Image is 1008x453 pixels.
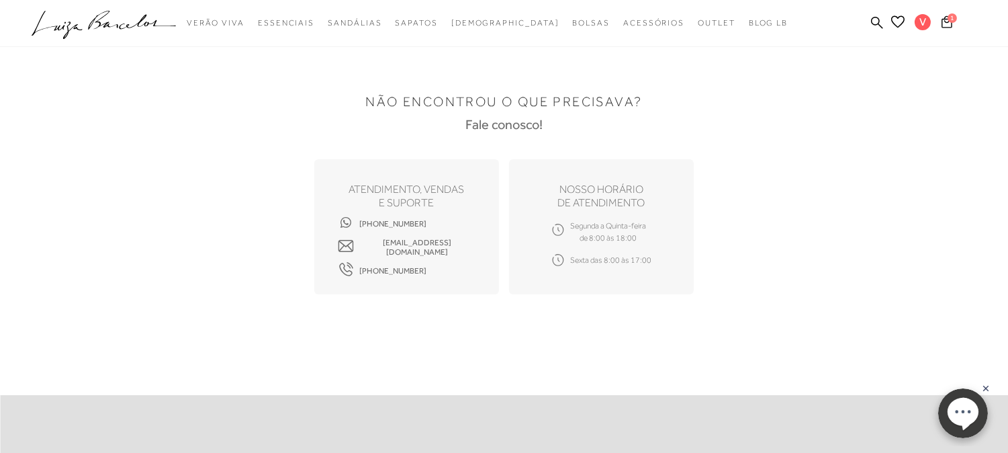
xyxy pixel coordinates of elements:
a: noSubCategoriesText [328,11,381,36]
a: noSubCategoriesText [572,11,610,36]
span: Sexta das 8:00 às 17:00 [570,254,651,266]
a: BLOG LB [749,11,788,36]
a: [EMAIL_ADDRESS][DOMAIN_NAME] [338,239,475,255]
span: Sandálias [328,18,381,28]
a: [PHONE_NUMBER] [338,215,426,232]
span: Verão Viva [187,18,244,28]
span: [EMAIL_ADDRESS][DOMAIN_NAME] [359,238,475,257]
span: [DEMOGRAPHIC_DATA] [451,18,559,28]
a: noSubCategoriesText [258,11,314,36]
span: Sapatos [395,18,437,28]
h1: NÃO ENCONTROU O QUE PRECISAVA? [366,93,643,110]
span: Acessórios [623,18,684,28]
a: noSubCategoriesText [187,11,244,36]
h3: Fale conosco! [465,116,543,132]
a: noSubCategoriesText [623,11,684,36]
span: Essenciais [258,18,314,28]
a: noSubCategoriesText [698,11,735,36]
span: Bolsas [572,18,610,28]
button: V [909,13,937,34]
a: noSubCategoriesText [395,11,437,36]
a: noSubCategoriesText [451,11,559,36]
span: Segunda a Quinta-feira de 8:00 às 18:00 [570,220,646,244]
span: [PHONE_NUMBER] [359,266,426,276]
a: [PHONE_NUMBER] [338,262,426,279]
span: BLOG LB [749,18,788,28]
button: 1 [937,15,956,33]
span: Outlet [698,18,735,28]
span: V [915,14,931,30]
span: [PHONE_NUMBER] [359,219,426,229]
h4: nosso horário de atendimento [558,183,645,210]
span: 1 [948,13,957,23]
h4: ATENDIMENTO, VENDAS e suporte [349,183,465,210]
